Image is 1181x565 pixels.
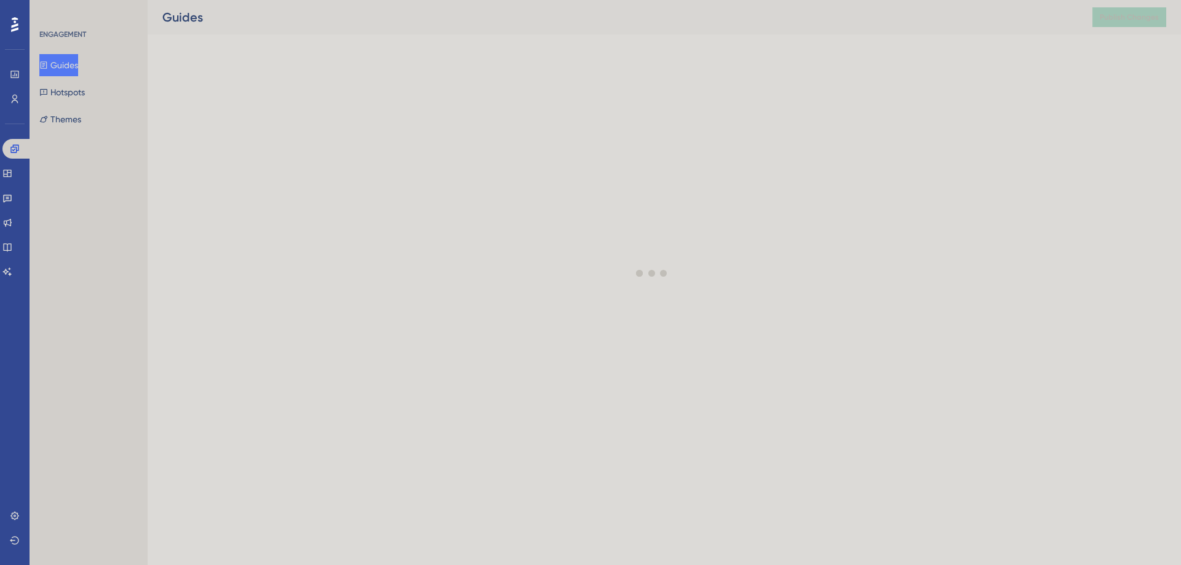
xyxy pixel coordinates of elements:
[39,108,81,130] button: Themes
[162,9,1062,26] div: Guides
[39,81,85,103] button: Hotspots
[1100,12,1159,22] span: Publish Changes
[1092,7,1166,27] button: Publish Changes
[39,54,78,76] button: Guides
[39,30,86,39] div: ENGAGEMENT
